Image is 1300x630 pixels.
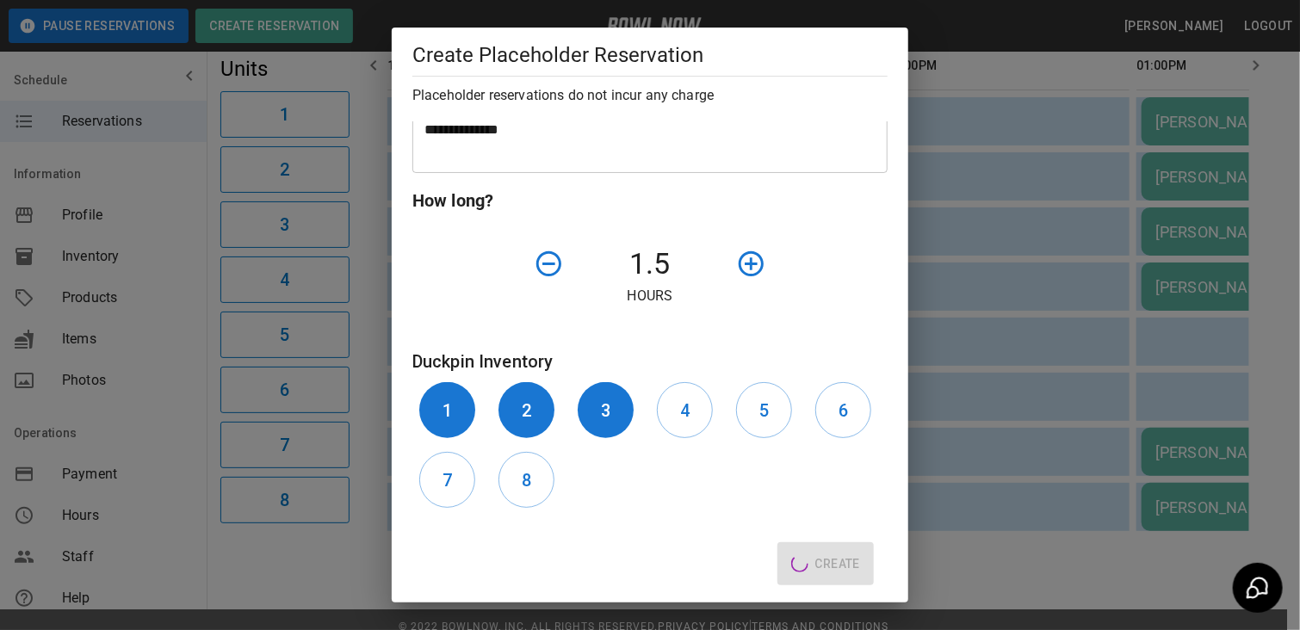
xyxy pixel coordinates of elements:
[657,382,713,438] button: 4
[759,397,769,424] h6: 5
[578,382,634,438] button: 3
[680,397,690,424] h6: 4
[412,187,888,214] h6: How long?
[839,397,848,424] h6: 6
[522,397,531,424] h6: 2
[571,246,729,282] h4: 1.5
[498,452,554,508] button: 8
[412,348,888,375] h6: Duckpin Inventory
[419,452,475,508] button: 7
[736,382,792,438] button: 5
[419,382,475,438] button: 1
[601,397,610,424] h6: 3
[815,382,871,438] button: 6
[522,466,531,494] h6: 8
[412,83,888,108] h6: Placeholder reservations do not incur any charge
[412,286,888,306] p: Hours
[443,397,452,424] h6: 1
[498,382,554,438] button: 2
[443,466,452,494] h6: 7
[412,41,888,69] h5: Create Placeholder Reservation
